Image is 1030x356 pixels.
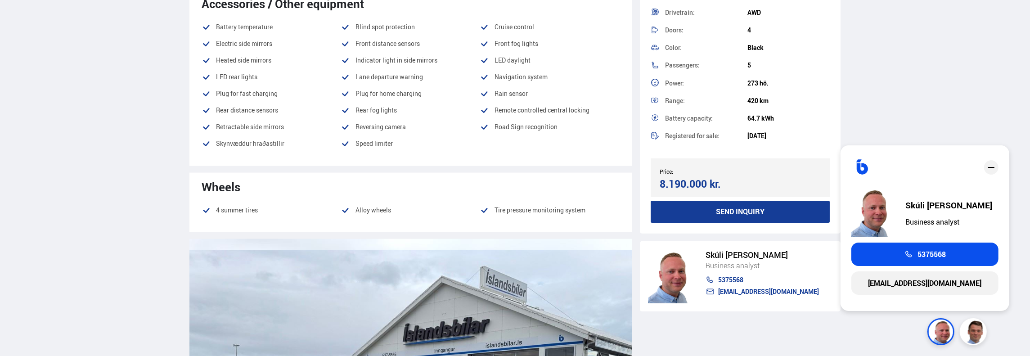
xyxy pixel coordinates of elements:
[341,138,480,155] li: Speed limiter
[747,132,830,140] div: [DATE]
[341,122,480,132] li: Reversing camera
[665,98,747,104] div: Range:
[341,205,480,216] li: Alloy wheels
[929,320,956,347] img: siFngHWaQ9KaOqBr.png
[961,320,988,347] img: FbJEzSuNWCJXmdc-.webp
[7,4,34,31] button: Opna LiveChat spjallviðmót
[648,249,697,303] img: siFngHWaQ9KaOqBr.png
[665,115,747,122] div: Battery сapacity:
[480,55,619,66] li: LED daylight
[851,243,999,266] a: 5375568
[706,288,819,295] a: [EMAIL_ADDRESS][DOMAIN_NAME]
[747,27,830,34] div: 4
[202,105,341,116] li: Rear distance sensors
[202,55,341,66] li: Heated side mirrors
[747,97,830,104] div: 420 km
[851,271,999,295] a: [EMAIL_ADDRESS][DOMAIN_NAME]
[202,22,341,32] li: Battery temperature
[905,201,992,210] div: Skúli [PERSON_NAME]
[665,80,747,86] div: Power:
[747,80,830,87] div: 273 hö.
[480,88,619,99] li: Rain sensor
[480,22,619,32] li: Cruise control
[202,88,341,99] li: Plug for fast charging
[747,62,830,69] div: 5
[747,44,830,51] div: Black
[341,55,480,66] li: Indicator light in side mirrors
[851,187,896,237] img: siFngHWaQ9KaOqBr.png
[651,201,830,223] button: Send inquiry
[202,180,620,194] div: Wheels
[747,115,830,122] div: 64.7 kWh
[480,205,619,221] li: Tire pressure monitoring system
[341,38,480,49] li: Front distance sensors
[706,276,819,284] a: 5375568
[660,168,740,175] div: Price:
[480,105,619,116] li: Remote controlled central locking
[480,122,619,132] li: Road Sign recognition
[665,62,747,68] div: Passengers:
[202,72,341,82] li: LED rear lights
[202,138,341,149] li: Skynvæddur hraðastillir
[480,72,619,82] li: Navigation system
[480,38,619,49] li: Front fog lights
[665,9,747,16] div: Drivetrain:
[984,160,999,175] div: close
[665,27,747,33] div: Doors:
[665,45,747,51] div: Color:
[202,38,341,49] li: Electric side mirrors
[341,22,480,32] li: Blind spot protection
[665,133,747,139] div: Registered for sale:
[706,260,819,271] div: Business analyst
[660,178,738,190] div: 8.190.000 kr.
[706,250,819,260] div: Skúli [PERSON_NAME]
[202,205,341,216] li: 4 summer tires
[341,72,480,82] li: Lane departure warning
[341,105,480,116] li: Rear fog lights
[747,9,830,16] div: AWD
[341,88,480,99] li: Plug for home charging
[918,250,946,258] span: 5375568
[202,122,341,132] li: Retractable side mirrors
[905,218,992,226] div: Business analyst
